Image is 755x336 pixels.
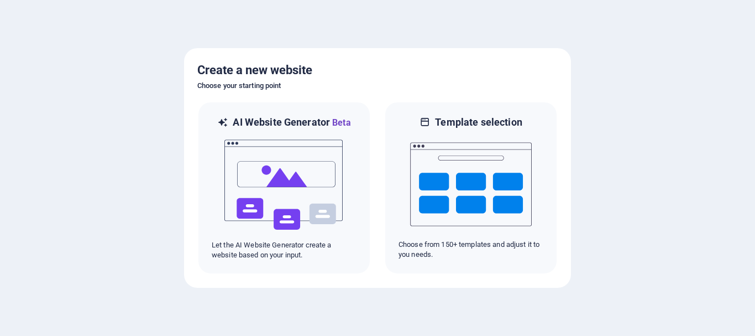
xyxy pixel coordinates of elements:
[197,61,558,79] h5: Create a new website
[330,117,351,128] span: Beta
[435,116,522,129] h6: Template selection
[212,240,356,260] p: Let the AI Website Generator create a website based on your input.
[197,79,558,92] h6: Choose your starting point
[197,101,371,275] div: AI Website GeneratorBetaaiLet the AI Website Generator create a website based on your input.
[233,116,350,130] h6: AI Website Generator
[223,130,345,240] img: ai
[399,240,543,260] p: Choose from 150+ templates and adjust it to you needs.
[384,101,558,275] div: Template selectionChoose from 150+ templates and adjust it to you needs.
